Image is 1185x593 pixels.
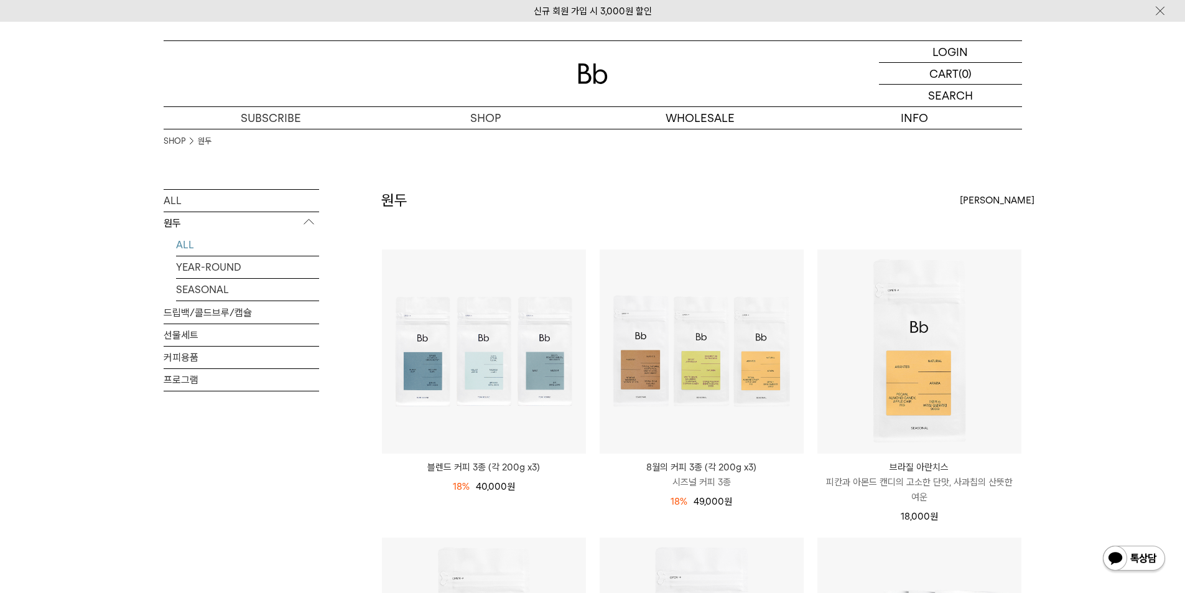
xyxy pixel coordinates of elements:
p: INFO [807,107,1022,129]
div: 18% [453,479,470,494]
p: 브라질 아란치스 [817,460,1021,475]
a: 원두 [198,135,211,147]
img: 로고 [578,63,608,84]
a: CART (0) [879,63,1022,85]
a: SHOP [378,107,593,129]
span: 원 [930,511,938,522]
span: [PERSON_NAME] [960,193,1034,208]
div: 18% [671,494,687,509]
p: 피칸과 아몬드 캔디의 고소한 단맛, 사과칩의 산뜻한 여운 [817,475,1021,505]
span: 원 [724,496,732,507]
img: 카카오톡 채널 1:1 채팅 버튼 [1102,544,1166,574]
a: 브라질 아란치스 피칸과 아몬드 캔디의 고소한 단맛, 사과칩의 산뜻한 여운 [817,460,1021,505]
span: 40,000 [476,481,515,492]
p: 8월의 커피 3종 (각 200g x3) [600,460,804,475]
span: 원 [507,481,515,492]
a: 신규 회원 가입 시 3,000원 할인 [534,6,652,17]
span: 18,000 [901,511,938,522]
a: 8월의 커피 3종 (각 200g x3) 시즈널 커피 3종 [600,460,804,490]
img: 블렌드 커피 3종 (각 200g x3) [382,250,586,454]
p: 시즈널 커피 3종 [600,475,804,490]
a: YEAR-ROUND [176,256,319,278]
p: WHOLESALE [593,107,807,129]
a: SHOP [164,135,185,147]
img: 브라질 아란치스 [817,250,1021,454]
img: 8월의 커피 3종 (각 200g x3) [600,250,804,454]
a: 선물세트 [164,324,319,346]
span: 49,000 [694,496,732,507]
a: ALL [164,190,319,212]
p: SEARCH [928,85,973,106]
p: LOGIN [932,41,968,62]
p: CART [929,63,959,84]
p: (0) [959,63,972,84]
a: ALL [176,234,319,256]
a: 커피용품 [164,347,319,368]
a: 드립백/콜드브루/캡슐 [164,302,319,324]
h2: 원두 [381,190,407,211]
a: SEASONAL [176,279,319,301]
a: 프로그램 [164,369,319,391]
a: SUBSCRIBE [164,107,378,129]
p: 원두 [164,212,319,235]
a: 블렌드 커피 3종 (각 200g x3) [382,460,586,475]
a: LOGIN [879,41,1022,63]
